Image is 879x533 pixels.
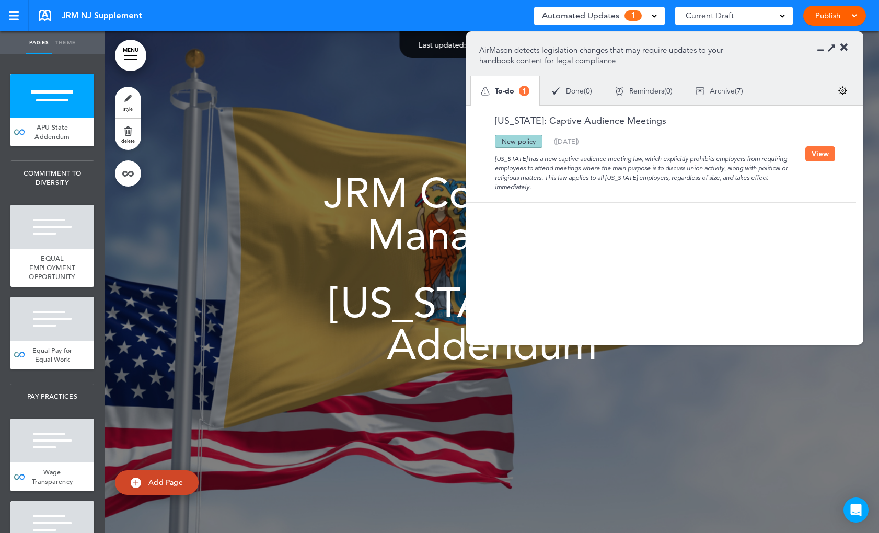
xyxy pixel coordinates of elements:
[684,77,755,105] div: ( )
[32,346,73,364] span: Equal Pay for Equal Work
[566,87,584,95] span: Done
[556,137,577,145] span: [DATE]
[115,87,141,118] a: style
[479,116,666,125] a: [US_STATE]: Captive Audience Meetings
[115,40,146,71] a: MENU
[26,31,52,54] a: Pages
[811,6,844,26] a: Publish
[666,87,670,95] span: 0
[586,87,590,95] span: 0
[10,161,94,195] span: COMMITMENT TO DIVERSITY
[838,86,847,95] img: settings.svg
[710,87,735,95] span: Archive
[14,352,25,357] img: infinity_blue.svg
[624,10,642,21] span: 1
[552,87,561,96] img: apu_icons_done.svg
[10,118,94,146] a: APU State Addendum
[495,87,514,95] span: To-do
[10,384,94,409] span: PAY PRACTICES
[615,87,624,96] img: apu_icons_remind.svg
[554,138,579,145] div: ( )
[324,169,660,260] span: JRM Construction Management
[479,148,805,192] div: [US_STATE] has a new captive audience meeting law, which explicitly prohibits employers from requ...
[479,45,739,66] p: AirMason detects legislation changes that may require updates to your handbook content for legal ...
[10,462,94,491] a: Wage Transparency
[540,77,604,105] div: ( )
[62,10,143,21] span: JRM NJ Supplement
[843,497,869,523] div: Open Intercom Messenger
[495,135,542,148] div: New policy
[542,8,619,23] span: Automated Updates
[123,106,133,112] span: style
[52,31,78,54] a: Theme
[32,468,73,486] span: Wage Transparency
[519,86,529,96] span: 1
[148,478,183,487] span: Add Page
[131,478,141,488] img: add.svg
[696,87,704,96] img: apu_icons_archive.svg
[121,137,135,144] span: delete
[481,87,490,96] img: apu_icons_todo.svg
[629,87,664,95] span: Reminders
[686,8,734,23] span: Current Draft
[419,41,565,49] div: —
[737,87,741,95] span: 7
[115,470,199,495] a: Add Page
[604,77,684,105] div: ( )
[14,474,25,480] img: infinity_blue.svg
[419,40,466,50] span: Last updated:
[34,123,70,141] span: APU State Addendum
[10,249,94,287] a: EQUAL EMPLOYMENT OPPORTUNITY
[14,129,25,135] img: infinity_blue.svg
[115,119,141,150] a: delete
[29,254,75,281] span: EQUAL EMPLOYMENT OPPORTUNITY
[329,279,654,369] span: [US_STATE] State Addendum
[10,341,94,369] a: Equal Pay for Equal Work
[805,146,835,161] button: View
